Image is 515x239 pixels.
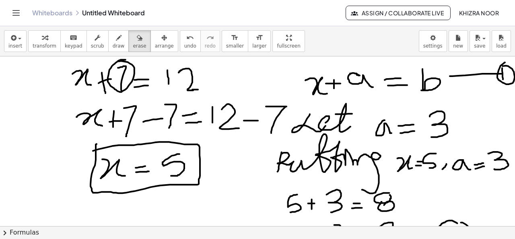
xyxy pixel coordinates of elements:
[33,43,56,49] span: transform
[272,30,305,52] button: fullscreen
[222,30,248,52] button: format_sizesmaller
[277,43,300,49] span: fullscreen
[231,33,239,43] i: format_size
[180,30,201,52] button: undoundo
[206,33,214,43] i: redo
[496,43,507,49] span: load
[186,33,194,43] i: undo
[184,43,196,49] span: undo
[10,6,23,19] button: Toggle navigation
[150,30,178,52] button: arrange
[423,43,443,49] span: settings
[252,43,266,49] span: larger
[60,30,87,52] button: keyboardkeypad
[352,9,444,17] span: Assign / Collaborate Live
[4,30,27,52] button: insert
[133,43,146,49] span: erase
[155,43,174,49] span: arrange
[28,30,61,52] button: transform
[346,6,451,20] button: Assign / Collaborate Live
[419,30,447,52] button: settings
[32,9,72,17] a: Whiteboards
[255,33,263,43] i: format_size
[205,43,216,49] span: redo
[470,30,490,52] button: save
[8,43,22,49] span: insert
[474,43,485,49] span: save
[128,30,150,52] button: erase
[453,43,463,49] span: new
[459,9,499,17] span: Khizra Noor
[449,30,468,52] button: new
[226,43,244,49] span: smaller
[70,33,77,43] i: keyboard
[65,43,82,49] span: keypad
[200,30,220,52] button: redoredo
[87,30,109,52] button: scrub
[248,30,271,52] button: format_sizelarger
[113,43,125,49] span: draw
[91,43,104,49] span: scrub
[452,6,505,20] button: Khizra Noor
[492,30,511,52] button: load
[108,30,129,52] button: draw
